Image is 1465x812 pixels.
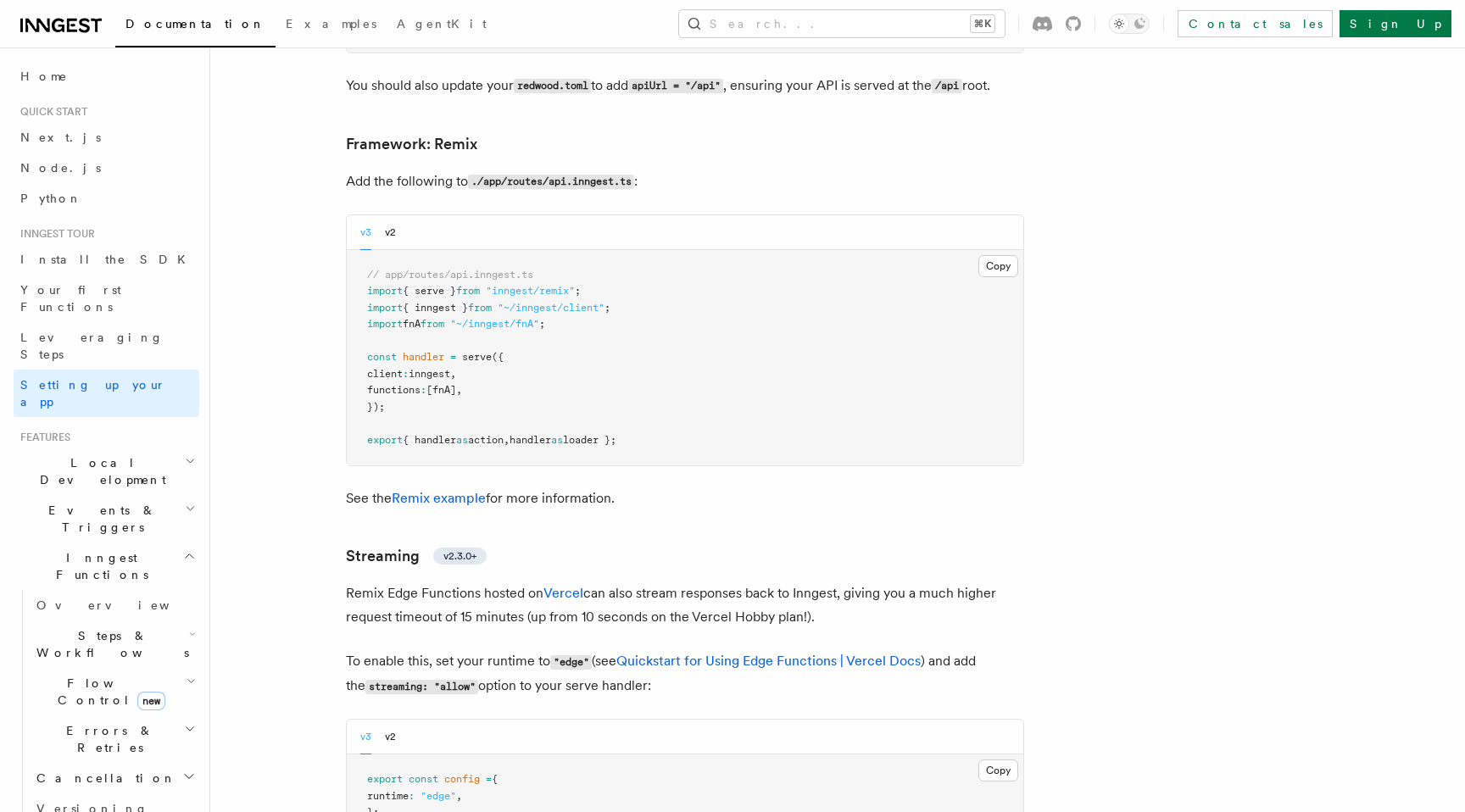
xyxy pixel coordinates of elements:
[1109,14,1150,34] button: Toggle dark mode
[125,17,265,31] span: Documentation
[403,285,456,297] span: { serve }
[14,227,95,241] span: Inngest tour
[14,122,199,153] a: Next.js
[14,322,199,370] a: Leveraging Steps
[367,318,403,330] span: import
[115,5,276,47] a: Documentation
[30,675,187,709] span: Flow Control
[367,368,403,380] span: client
[30,763,199,793] button: Cancellation
[346,132,477,156] a: Framework: Remix
[492,773,498,785] span: {
[978,255,1018,277] button: Copy
[450,351,456,363] span: =
[20,161,101,175] span: Node.js
[456,384,462,396] span: ,
[468,302,492,314] span: from
[498,302,604,314] span: "~/inngest/client"
[14,153,199,183] a: Node.js
[426,384,456,396] span: [fnA]
[14,448,199,495] button: Local Development
[20,378,166,409] span: Setting up your app
[403,351,444,363] span: handler
[30,715,199,763] button: Errors & Retries
[30,770,176,787] span: Cancellation
[36,598,211,612] span: Overview
[468,175,634,189] code: ./app/routes/api.inngest.ts
[514,79,591,93] code: redwood.toml
[20,131,101,144] span: Next.js
[421,790,456,802] span: "edge"
[456,285,480,297] span: from
[575,285,581,297] span: ;
[30,722,184,756] span: Errors & Retries
[486,773,492,785] span: =
[367,790,409,802] span: runtime
[421,384,426,396] span: :
[450,318,539,330] span: "~/inngest/fnA"
[616,653,921,669] a: Quickstart for Using Edge Functions | Vercel Docs
[360,215,371,250] button: v3
[137,692,165,710] span: new
[276,5,387,46] a: Examples
[443,549,476,563] span: v2.3.0+
[486,285,575,297] span: "inngest/remix"
[286,17,376,31] span: Examples
[392,490,486,506] a: Remix example
[628,79,723,93] code: apiUrl = "/api"
[492,351,504,363] span: ({
[20,283,121,314] span: Your first Functions
[365,680,478,694] code: streaming: "allow"
[403,434,456,446] span: { handler
[14,183,199,214] a: Python
[360,720,371,754] button: v3
[14,105,87,119] span: Quick start
[346,74,1024,98] p: You should also update your to add , ensuring your API is served at the root.
[550,655,592,670] code: "edge"
[367,773,403,785] span: export
[932,79,961,93] code: /api
[14,244,199,275] a: Install the SDK
[543,585,583,601] a: Vercel
[387,5,497,46] a: AgentKit
[563,434,616,446] span: loader };
[397,17,487,31] span: AgentKit
[456,790,462,802] span: ,
[14,454,185,488] span: Local Development
[367,351,397,363] span: const
[539,318,545,330] span: ;
[367,384,421,396] span: functions
[346,544,487,568] a: Streamingv2.3.0+
[679,10,1005,37] button: Search...⌘K
[604,302,610,314] span: ;
[403,368,409,380] span: :
[14,542,199,590] button: Inngest Functions
[551,434,563,446] span: as
[409,368,450,380] span: inngest
[444,773,480,785] span: config
[971,15,994,32] kbd: ⌘K
[20,192,82,205] span: Python
[367,302,403,314] span: import
[1178,10,1333,37] a: Contact sales
[14,61,199,92] a: Home
[14,502,185,536] span: Events & Triggers
[462,351,492,363] span: serve
[30,668,199,715] button: Flow Controlnew
[450,368,456,380] span: ,
[367,269,533,281] span: // app/routes/api.inngest.ts
[367,401,385,413] span: });
[504,434,510,446] span: ,
[403,302,468,314] span: { inngest }
[510,434,551,446] span: handler
[14,549,183,583] span: Inngest Functions
[403,318,421,330] span: fnA
[20,331,164,361] span: Leveraging Steps
[20,253,196,266] span: Install the SDK
[367,285,403,297] span: import
[14,370,199,417] a: Setting up your app
[346,649,1024,698] p: To enable this, set your runtime to (see ) and add the option to your serve handler:
[409,790,415,802] span: :
[14,495,199,542] button: Events & Triggers
[1340,10,1451,37] a: Sign Up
